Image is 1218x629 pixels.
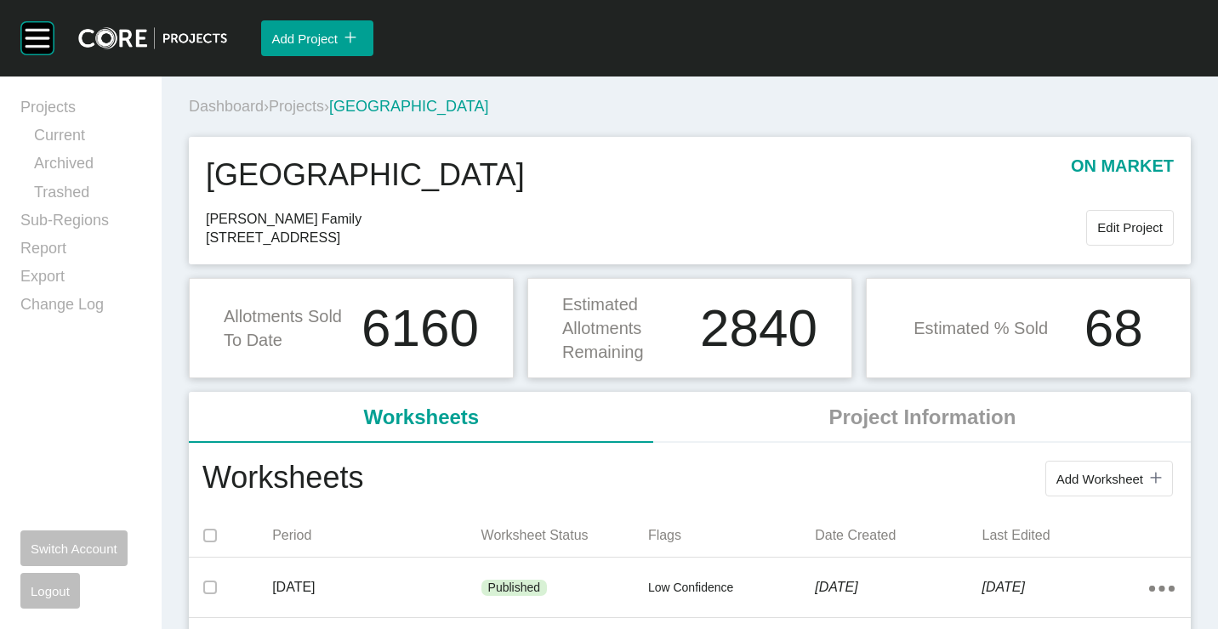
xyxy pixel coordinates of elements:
span: [GEOGRAPHIC_DATA] [329,98,488,115]
span: Logout [31,584,70,598]
li: Worksheets [189,392,654,443]
a: Change Log [20,294,141,322]
a: Projects [20,97,141,125]
a: Projects [269,98,324,115]
a: Archived [34,153,141,181]
p: on market [1071,154,1174,196]
p: Allotments Sold To Date [224,304,351,352]
li: Project Information [654,392,1191,443]
a: Sub-Regions [20,210,141,238]
span: Edit Project [1097,220,1163,235]
a: Trashed [34,182,141,210]
h1: 6160 [361,302,479,354]
button: Switch Account [20,530,128,566]
h1: 2840 [700,302,817,354]
button: Edit Project [1086,210,1174,246]
a: Report [20,238,141,266]
span: Switch Account [31,541,117,556]
p: Flags [648,526,815,545]
p: Date Created [815,526,982,545]
p: Worksheet Status [481,526,648,545]
a: Dashboard [189,98,264,115]
button: Add Project [261,20,373,56]
button: Logout [20,573,80,609]
span: [STREET_ADDRESS] [206,229,1086,247]
a: Export [20,266,141,294]
p: Estimated Allotments Remaining [562,292,690,364]
span: Add Worksheet [1056,472,1143,486]
img: core-logo-dark.3138cae2.png [78,27,227,49]
span: [PERSON_NAME] Family [206,210,1086,229]
p: Last Edited [982,526,1149,545]
a: Current [34,125,141,153]
p: Low Confidence [648,580,815,597]
h1: [GEOGRAPHIC_DATA] [206,154,525,196]
p: [DATE] [272,578,481,597]
span: Add Project [271,31,338,46]
button: Add Worksheet [1045,461,1173,496]
p: Published [488,580,541,597]
p: Period [272,526,481,545]
p: [DATE] [815,578,982,597]
p: [DATE] [982,578,1149,597]
span: › [264,98,269,115]
h1: 68 [1084,302,1143,354]
p: Estimated % Sold [913,316,1048,340]
h1: Worksheets [202,456,363,501]
span: › [324,98,329,115]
